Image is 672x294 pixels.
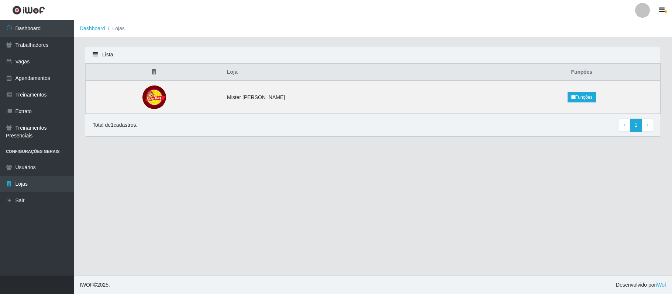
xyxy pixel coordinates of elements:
a: Dashboard [80,25,105,31]
div: Lista [85,46,661,63]
span: IWOF [80,282,93,288]
li: Lojas [105,25,125,32]
th: Loja [223,64,503,81]
nav: breadcrumb [74,20,672,37]
a: 1 [630,119,642,132]
nav: pagination [619,119,653,132]
span: Desenvolvido por [616,281,666,289]
a: Funções [568,92,596,102]
a: Next [642,119,653,132]
a: Previous [619,119,630,132]
span: © 2025 . [80,281,110,289]
span: › [647,122,648,128]
td: Mister [PERSON_NAME] [223,81,503,114]
p: Total de 1 cadastros. [93,121,137,129]
a: iWof [656,282,666,288]
span: ‹ [624,122,626,128]
img: Mister Burg [142,85,166,109]
img: CoreUI Logo [12,6,45,15]
th: Funções [503,64,660,81]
